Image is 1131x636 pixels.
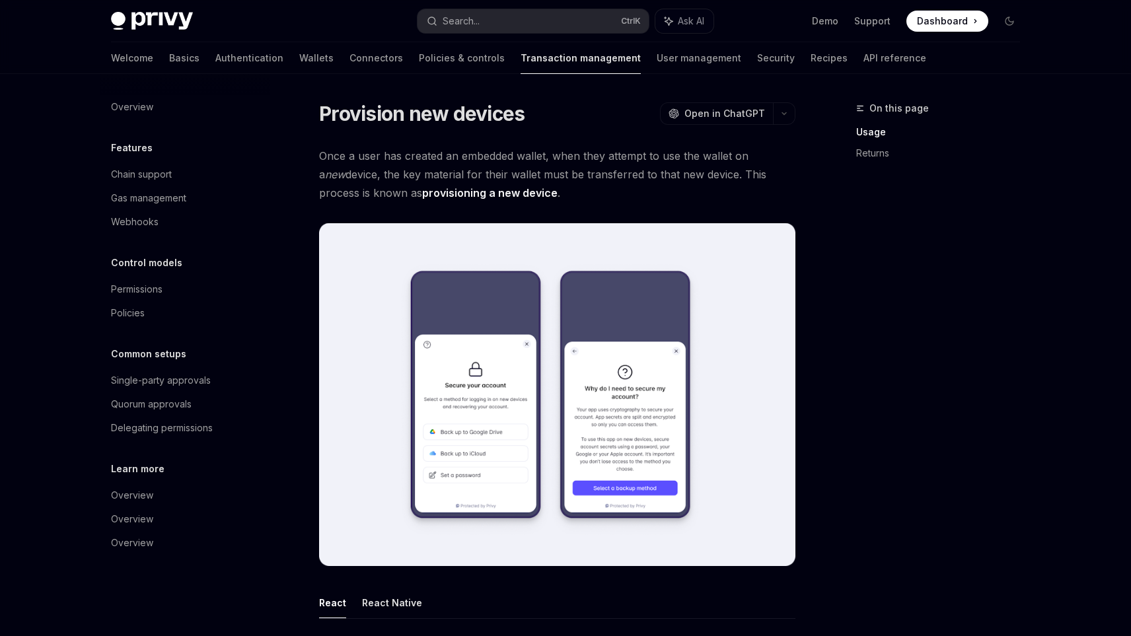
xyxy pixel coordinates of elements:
a: Basics [169,42,200,74]
em: new [325,168,346,181]
strong: provisioning a new device [422,186,558,199]
a: Support [854,15,891,28]
a: Welcome [111,42,153,74]
a: API reference [863,42,926,74]
div: Permissions [111,281,163,297]
button: Open in ChatGPT [660,102,773,125]
h1: Provision new devices [319,102,525,125]
div: Gas management [111,190,186,206]
div: Search... [443,13,480,29]
div: Quorum approvals [111,396,192,412]
div: Single-party approvals [111,372,211,388]
span: Dashboard [917,15,968,28]
a: Permissions [100,277,270,301]
a: Connectors [349,42,403,74]
h5: Learn more [111,461,164,477]
a: Webhooks [100,210,270,234]
a: Returns [856,143,1031,164]
h5: Common setups [111,346,186,362]
a: Overview [100,531,270,555]
span: On this page [869,100,929,116]
img: recovery-hero [319,223,795,566]
a: Overview [100,507,270,531]
a: Recipes [811,42,848,74]
a: User management [657,42,741,74]
button: Toggle dark mode [999,11,1020,32]
div: Overview [111,99,153,115]
a: Overview [100,95,270,119]
span: Once a user has created an embedded wallet, when they attempt to use the wallet on a device, the ... [319,147,795,202]
a: Single-party approvals [100,369,270,392]
a: Chain support [100,162,270,186]
a: Wallets [299,42,334,74]
a: Policies & controls [419,42,505,74]
a: Overview [100,483,270,507]
a: Usage [856,122,1031,143]
div: Overview [111,511,153,527]
h5: Features [111,140,153,156]
div: Delegating permissions [111,420,213,436]
button: React [319,587,346,618]
a: Policies [100,301,270,325]
a: Transaction management [521,42,641,74]
span: Ctrl K [621,16,641,26]
a: Delegating permissions [100,416,270,440]
div: Policies [111,305,145,321]
a: Dashboard [906,11,988,32]
div: Chain support [111,166,172,182]
div: Overview [111,487,153,503]
a: Authentication [215,42,283,74]
a: Gas management [100,186,270,210]
h5: Control models [111,255,182,271]
a: Security [757,42,795,74]
button: Ask AI [655,9,713,33]
div: Overview [111,535,153,551]
span: Ask AI [678,15,704,28]
button: Search...CtrlK [418,9,649,33]
span: Open in ChatGPT [684,107,765,120]
a: Demo [812,15,838,28]
button: React Native [362,587,422,618]
div: Webhooks [111,214,159,230]
img: dark logo [111,12,193,30]
a: Quorum approvals [100,392,270,416]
